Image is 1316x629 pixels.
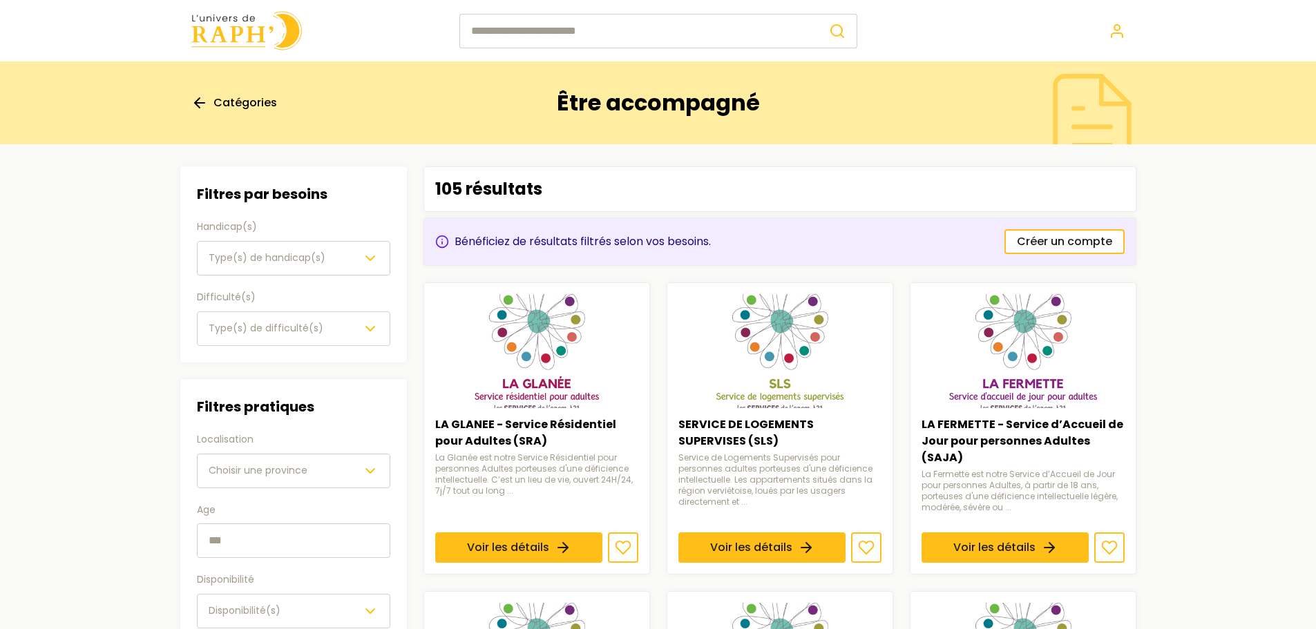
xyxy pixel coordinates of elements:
a: Se connecter [1109,23,1125,39]
h3: Filtres par besoins [197,183,390,205]
label: Difficulté(s) [197,289,390,306]
span: Type(s) de difficulté(s) [209,321,323,335]
div: Bénéficiez de résultats filtrés selon vos besoins. [435,233,711,250]
a: Voir les détails [922,532,1089,563]
span: Type(s) de handicap(s) [209,251,325,264]
h1: Être accompagné [557,90,760,116]
p: 105 résultats [435,178,542,200]
button: Type(s) de handicap(s) [197,241,390,275]
a: Créer un compte [1004,229,1125,254]
span: Disponibilité(s) [209,603,280,617]
label: Localisation [197,432,390,448]
a: Voir les détails [435,532,602,563]
button: Choisir une province [197,454,390,488]
label: Age [197,502,390,519]
label: Disponibilité [197,572,390,588]
a: Catégories [191,95,277,111]
button: Ajouter aux favoris [851,532,881,563]
button: Ajouter aux favoris [608,532,638,563]
img: Univers de Raph logo [191,11,302,50]
label: Handicap(s) [197,219,390,235]
button: Type(s) de difficulté(s) [197,311,390,346]
button: Ajouter aux favoris [1094,532,1125,563]
a: Voir les détails [678,532,846,563]
button: Disponibilité(s) [197,594,390,628]
h3: Filtres pratiques [197,396,390,418]
span: Catégories [213,95,277,111]
span: Créer un compte [1017,233,1112,250]
button: Rechercher [818,14,857,48]
span: Choisir une province [209,463,307,477]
